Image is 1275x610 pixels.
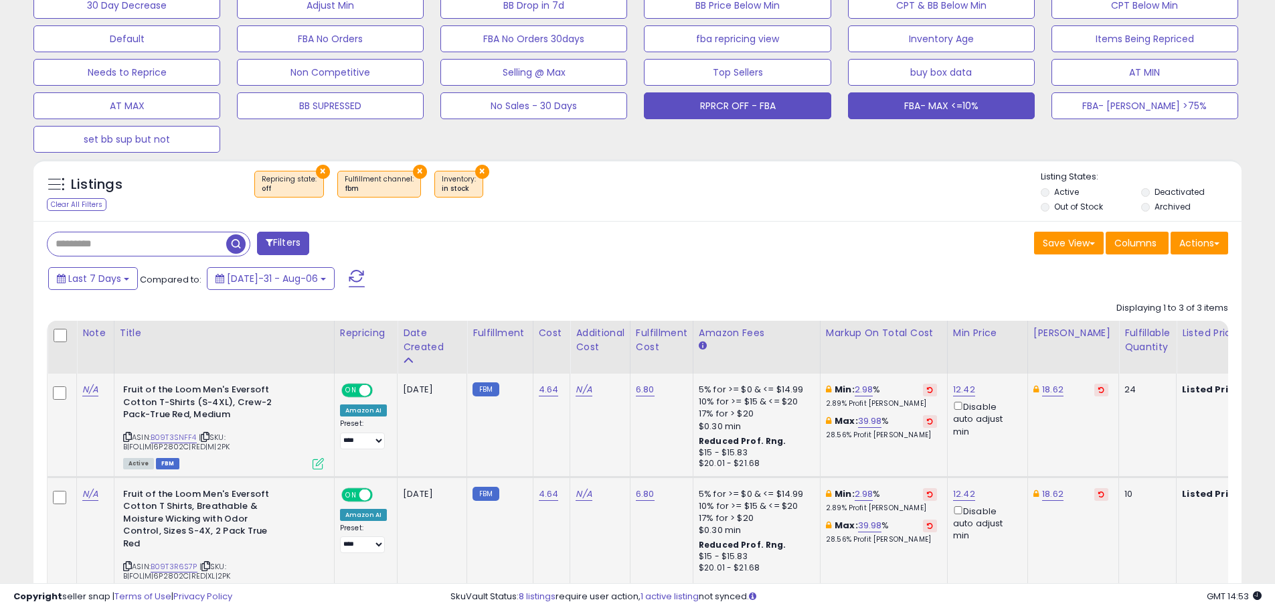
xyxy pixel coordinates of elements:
[636,383,655,396] a: 6.80
[440,25,627,52] button: FBA No Orders 30days
[699,421,810,433] div: $0.30 min
[257,232,309,255] button: Filters
[71,175,122,194] h5: Listings
[403,326,461,354] div: Date Created
[237,25,424,52] button: FBA No Orders
[1106,232,1169,254] button: Columns
[826,488,937,513] div: %
[953,399,1017,438] div: Disable auto adjust min
[826,489,831,498] i: This overrides the store level min markup for this listing
[699,551,810,562] div: $15 - $15.83
[173,590,232,603] a: Privacy Policy
[858,519,882,532] a: 39.98
[340,326,392,340] div: Repricing
[835,383,855,396] b: Min:
[262,174,317,194] span: Repricing state :
[237,92,424,119] button: BB SUPRESSED
[927,491,933,498] i: Revert to store-level Min Markup
[33,25,220,52] button: Default
[1033,385,1039,394] i: This overrides the store level Dynamic Max Price for this listing
[1207,590,1262,603] span: 2025-08-14 14:53 GMT
[82,487,98,501] a: N/A
[343,489,359,500] span: ON
[123,384,324,468] div: ASIN:
[123,432,230,452] span: | SKU: B|FOL|M|6P2802C|RED|M|2PK
[519,590,556,603] a: 8 listings
[644,92,831,119] button: RPRCR OFF - FBA
[340,404,387,416] div: Amazon AI
[826,384,937,408] div: %
[699,408,810,420] div: 17% for > $20
[826,521,831,530] i: This overrides the store level max markup for this listing
[227,272,318,285] span: [DATE]-31 - Aug-06
[1098,386,1104,393] i: Revert to store-level Dynamic Max Price
[636,326,687,354] div: Fulfillment Cost
[699,447,810,459] div: $15 - $15.83
[699,500,810,512] div: 10% for >= $15 & <= $20
[539,487,559,501] a: 4.64
[835,414,858,427] b: Max:
[442,174,476,194] span: Inventory :
[699,524,810,536] div: $0.30 min
[33,126,220,153] button: set bb sup but not
[699,384,810,396] div: 5% for >= $0 & <= $14.99
[699,340,707,352] small: Amazon Fees.
[826,415,937,440] div: %
[1033,326,1113,340] div: [PERSON_NAME]
[1051,59,1238,86] button: AT MIN
[1182,383,1243,396] b: Listed Price:
[442,184,476,194] div: in stock
[340,419,387,449] div: Preset:
[699,435,786,447] b: Reduced Prof. Rng.
[123,384,286,425] b: Fruit of the Loom Men's Eversoft Cotton T-Shirts (S-4XL), Crew-2 Pack-True Red, Medium
[371,385,392,396] span: OFF
[262,184,317,194] div: off
[644,25,831,52] button: fba repricing view
[1041,171,1242,183] p: Listing States:
[1182,487,1243,500] b: Listed Price:
[855,383,873,396] a: 2.98
[826,504,937,513] p: 2.89% Profit [PERSON_NAME]
[13,590,62,603] strong: Copyright
[340,509,387,521] div: Amazon AI
[450,591,1262,603] div: SkuVault Status: require user action, not synced.
[413,165,427,179] button: ×
[953,383,975,396] a: 12.42
[826,326,942,340] div: Markup on Total Cost
[1171,232,1228,254] button: Actions
[140,273,201,286] span: Compared to:
[82,326,108,340] div: Note
[403,384,456,396] div: [DATE]
[826,385,831,394] i: This overrides the store level min markup for this listing
[858,414,882,428] a: 39.98
[316,165,330,179] button: ×
[636,487,655,501] a: 6.80
[473,382,499,396] small: FBM
[826,416,831,425] i: This overrides the store level max markup for this listing
[699,539,786,550] b: Reduced Prof. Rng.
[699,562,810,574] div: $20.01 - $21.68
[699,396,810,408] div: 10% for >= $15 & <= $20
[848,25,1035,52] button: Inventory Age
[826,399,937,408] p: 2.89% Profit [PERSON_NAME]
[576,383,592,396] a: N/A
[1042,383,1064,396] a: 18.62
[855,487,873,501] a: 2.98
[835,519,858,532] b: Max:
[1155,186,1205,198] label: Deactivated
[1034,232,1104,254] button: Save View
[473,326,527,340] div: Fulfillment
[47,198,106,211] div: Clear All Filters
[123,488,286,554] b: Fruit of the Loom Men's Eversoft Cotton T Shirts, Breathable & Moisture Wicking with Odor Control...
[1051,25,1238,52] button: Items Being Repriced
[1114,236,1157,250] span: Columns
[68,272,121,285] span: Last 7 Days
[1124,384,1166,396] div: 24
[48,267,138,290] button: Last 7 Days
[1054,186,1079,198] label: Active
[699,488,810,500] div: 5% for >= $0 & <= $14.99
[1124,488,1166,500] div: 10
[345,174,414,194] span: Fulfillment channel :
[826,431,937,440] p: 28.56% Profit [PERSON_NAME]
[237,59,424,86] button: Non Competitive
